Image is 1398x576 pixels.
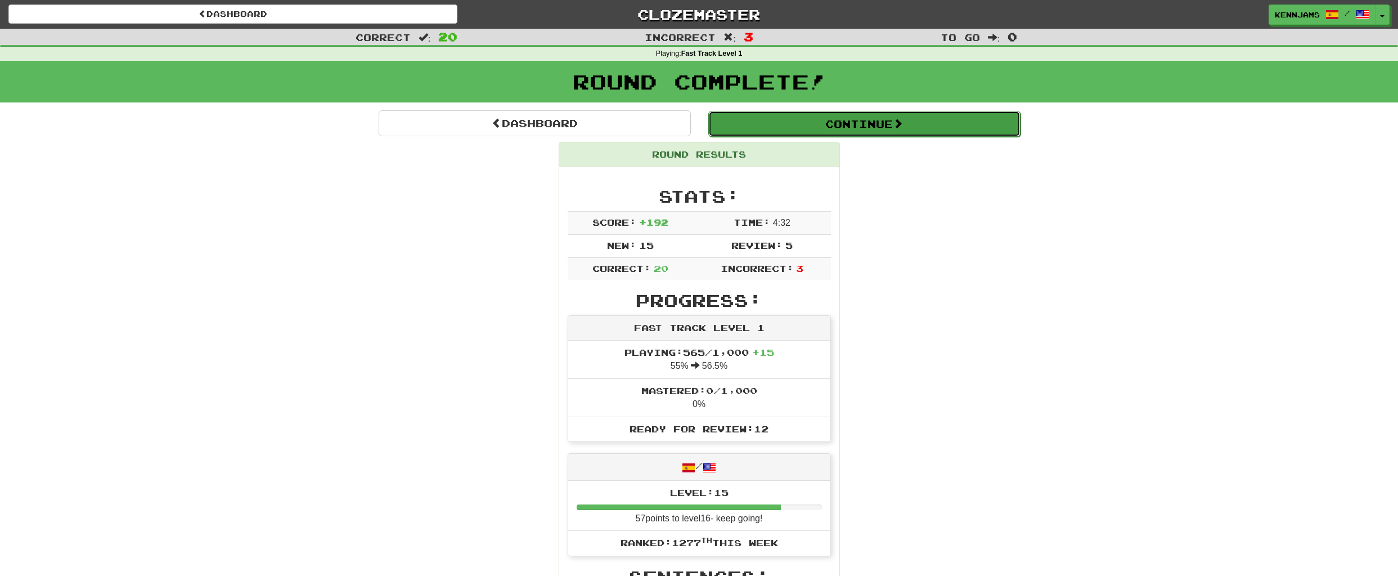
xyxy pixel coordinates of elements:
[630,423,768,434] span: Ready for Review: 12
[621,537,778,548] span: Ranked: 1277 this week
[474,5,923,24] a: Clozemaster
[773,218,790,227] span: 4 : 32
[356,32,411,43] span: Correct
[723,33,736,42] span: :
[592,217,636,227] span: Score:
[419,33,431,42] span: :
[379,110,691,136] a: Dashboard
[941,32,980,43] span: To go
[4,70,1394,93] h1: Round Complete!
[734,217,770,227] span: Time:
[654,263,668,274] span: 20
[592,263,651,274] span: Correct:
[8,5,457,24] a: Dashboard
[639,240,654,251] span: 15
[731,240,783,251] span: Review:
[438,30,457,43] span: 20
[1269,5,1375,25] a: kennjams /
[670,487,729,498] span: Level: 15
[639,217,668,227] span: + 192
[568,187,831,206] h2: Stats:
[1008,30,1017,43] span: 0
[1345,9,1350,17] span: /
[752,347,774,358] span: + 15
[681,50,743,57] strong: Fast Track Level 1
[744,30,753,43] span: 3
[568,378,830,417] li: 0%
[568,454,830,480] div: /
[721,263,794,274] span: Incorrect:
[607,240,636,251] span: New:
[796,263,803,274] span: 3
[641,385,757,396] span: Mastered: 0 / 1,000
[568,341,830,379] li: 55% 56.5%
[708,111,1021,137] button: Continue
[785,240,793,251] span: 5
[645,32,716,43] span: Incorrect
[624,347,774,358] span: Playing: 565 / 1,000
[701,536,712,544] sup: th
[1275,10,1320,20] span: kennjams
[568,291,831,310] h2: Progress:
[568,481,830,532] li: 57 points to level 16 - keep going!
[988,33,1000,42] span: :
[568,316,830,341] div: Fast Track Level 1
[559,142,839,167] div: Round Results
